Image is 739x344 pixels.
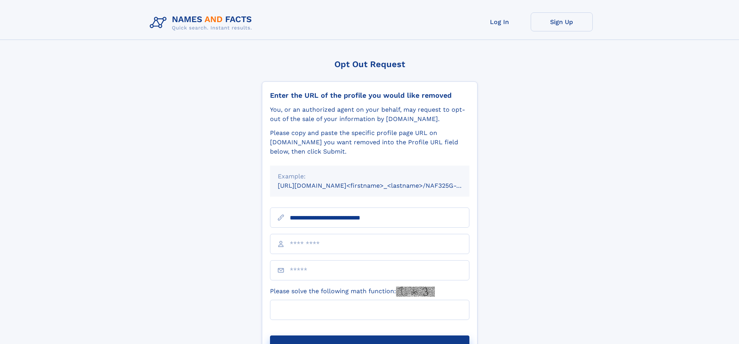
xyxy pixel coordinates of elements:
img: Logo Names and Facts [147,12,258,33]
div: Opt Out Request [262,59,478,69]
a: Log In [469,12,531,31]
a: Sign Up [531,12,593,31]
div: Enter the URL of the profile you would like removed [270,91,469,100]
div: Example: [278,172,462,181]
div: You, or an authorized agent on your behalf, may request to opt-out of the sale of your informatio... [270,105,469,124]
label: Please solve the following math function: [270,287,435,297]
small: [URL][DOMAIN_NAME]<firstname>_<lastname>/NAF325G-xxxxxxxx [278,182,484,189]
div: Please copy and paste the specific profile page URL on [DOMAIN_NAME] you want removed into the Pr... [270,128,469,156]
